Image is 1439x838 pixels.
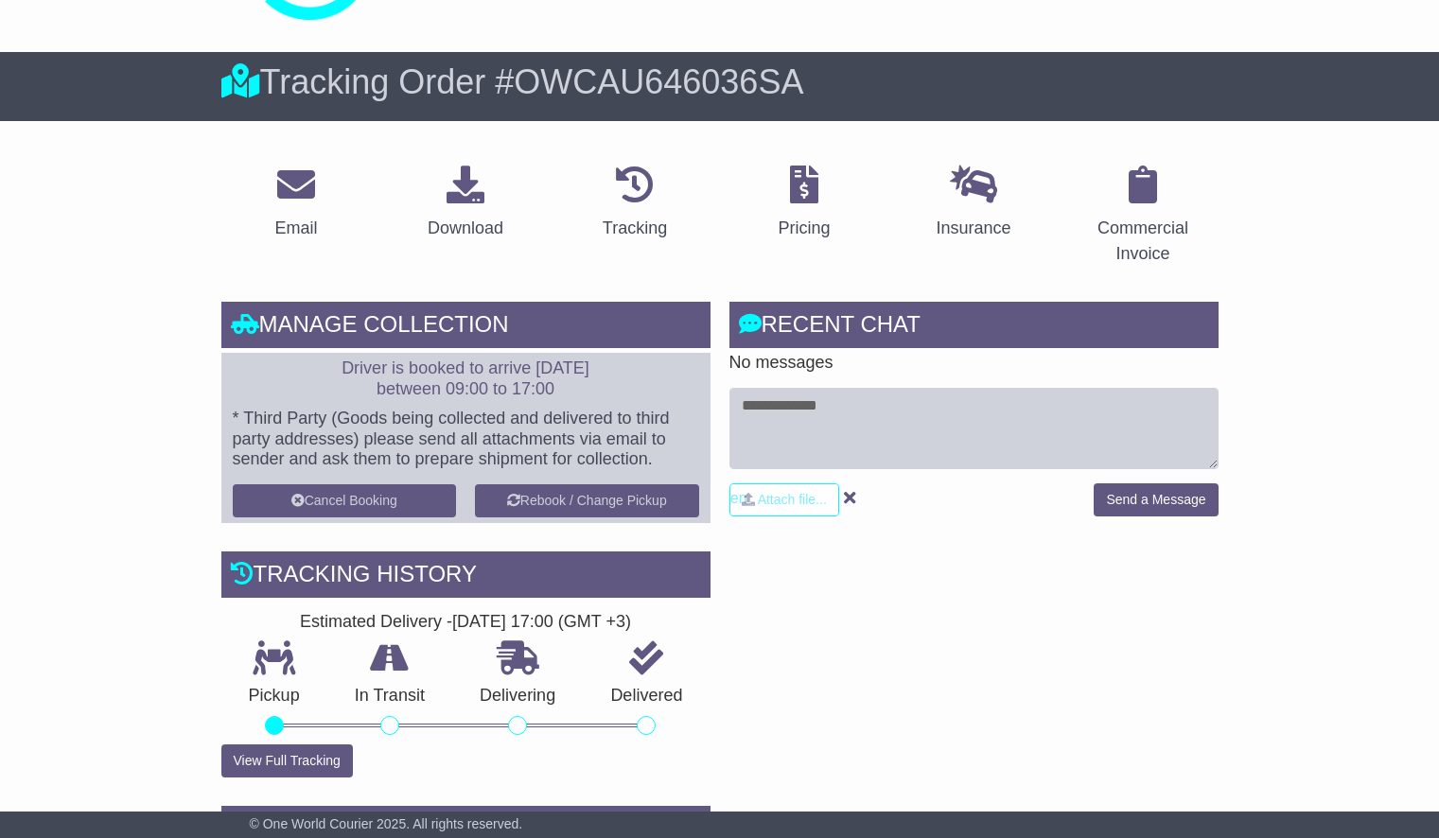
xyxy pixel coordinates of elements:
[233,358,699,399] p: Driver is booked to arrive [DATE] between 09:00 to 17:00
[221,61,1219,102] div: Tracking Order #
[936,216,1010,241] div: Insurance
[514,62,803,101] span: OWCAU646036SA
[327,686,452,707] p: In Transit
[778,216,830,241] div: Pricing
[603,216,667,241] div: Tracking
[250,816,523,831] span: © One World Courier 2025. All rights reserved.
[233,409,699,470] p: * Third Party (Goods being collected and delivered to third party addresses) please send all atta...
[262,159,329,248] a: Email
[221,551,711,602] div: Tracking history
[452,686,583,707] p: Delivering
[221,744,353,777] button: View Full Tracking
[765,159,842,248] a: Pricing
[729,353,1219,374] p: No messages
[221,612,711,633] div: Estimated Delivery -
[583,686,710,707] p: Delivered
[1068,159,1219,273] a: Commercial Invoice
[923,159,1023,248] a: Insurance
[475,484,699,517] button: Rebook / Change Pickup
[274,216,317,241] div: Email
[221,302,711,353] div: Manage collection
[428,216,503,241] div: Download
[1094,483,1218,516] button: Send a Message
[221,686,327,707] p: Pickup
[452,612,631,633] div: [DATE] 17:00 (GMT +3)
[233,484,457,517] button: Cancel Booking
[415,159,516,248] a: Download
[590,159,679,248] a: Tracking
[1080,216,1206,267] div: Commercial Invoice
[729,302,1219,353] div: RECENT CHAT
